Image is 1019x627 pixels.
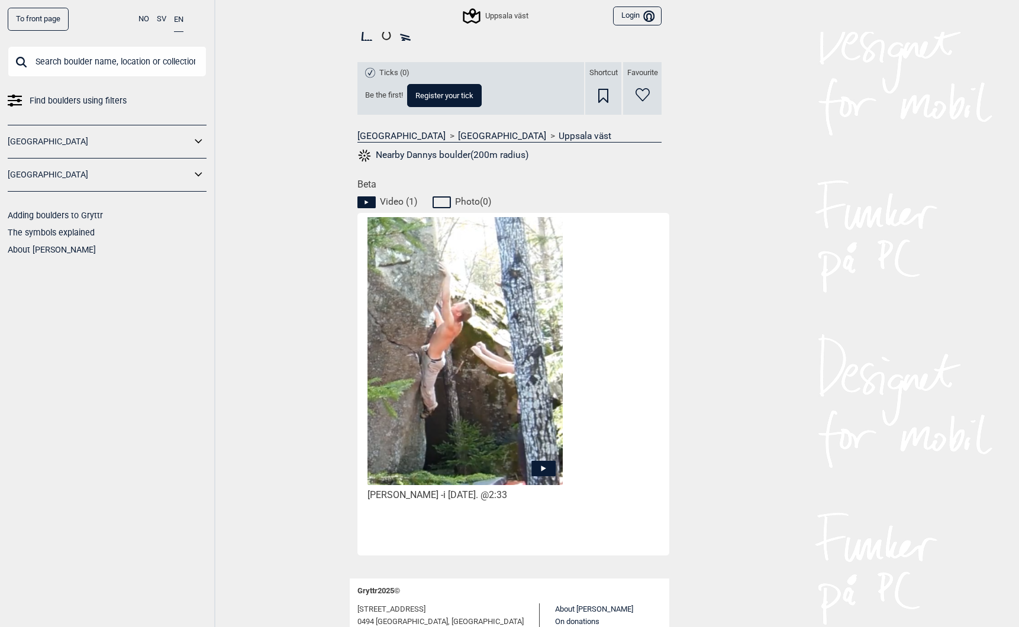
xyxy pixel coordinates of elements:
[559,130,611,142] a: Uppsala väst
[357,148,528,163] button: Nearby Dannys boulder(200m radius)
[367,216,563,504] img: Emil pa Dannys boulder
[8,245,96,254] a: About [PERSON_NAME]
[357,130,446,142] a: [GEOGRAPHIC_DATA]
[138,8,149,31] button: NO
[157,8,166,31] button: SV
[585,62,621,115] div: Shortcut
[415,92,473,99] span: Register your tick
[8,228,95,237] a: The symbols explained
[357,603,425,616] span: [STREET_ADDRESS]
[380,196,417,208] span: Video ( 1 )
[357,179,669,555] div: Beta
[174,8,183,32] button: EN
[407,84,482,107] button: Register your tick
[365,91,403,101] span: Be the first!
[8,133,191,150] a: [GEOGRAPHIC_DATA]
[379,68,409,78] span: Ticks (0)
[627,68,658,78] span: Favourite
[8,46,207,77] input: Search boulder name, location or collection
[8,92,207,109] a: Find boulders using filters
[458,130,546,142] a: [GEOGRAPHIC_DATA]
[367,489,563,502] div: [PERSON_NAME] -
[455,196,491,208] span: Photo ( 0 )
[357,130,662,142] nav: > >
[613,7,662,26] button: Login
[8,211,103,220] a: Adding boulders to Gryttr
[555,605,633,613] a: About [PERSON_NAME]
[555,617,599,626] a: On donations
[357,578,662,604] div: Gryttr 2025 ©
[30,92,127,109] span: Find boulders using filters
[465,9,528,23] div: Uppsala väst
[8,166,191,183] a: [GEOGRAPHIC_DATA]
[443,489,507,500] span: i [DATE]. @2:33
[8,8,69,31] a: To front page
